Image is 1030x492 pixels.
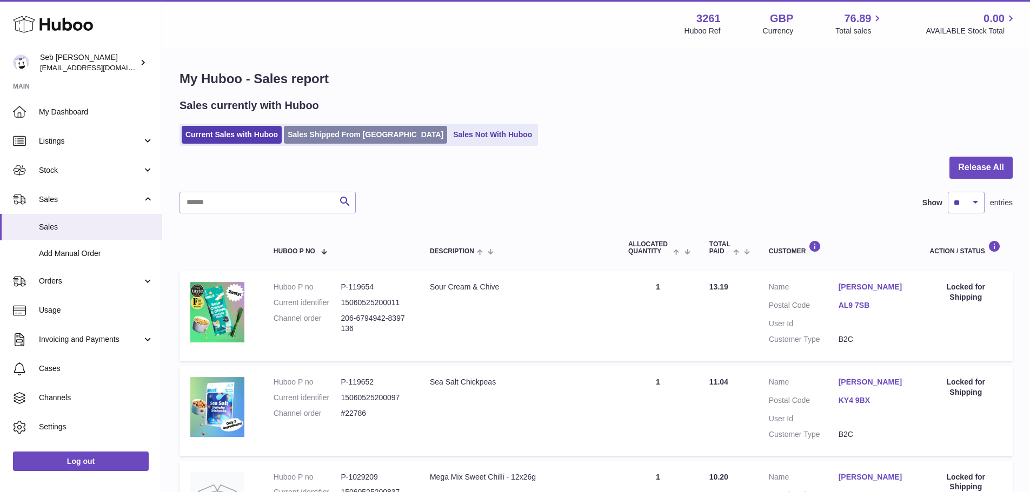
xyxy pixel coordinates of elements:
[274,282,341,292] dt: Huboo P no
[13,55,29,71] img: internalAdmin-3261@internal.huboo.com
[341,408,408,419] dd: #22786
[922,198,942,208] label: Show
[685,26,721,36] div: Huboo Ref
[839,377,908,387] a: [PERSON_NAME]
[769,429,839,440] dt: Customer Type
[284,126,447,144] a: Sales Shipped From [GEOGRAPHIC_DATA]
[39,248,154,259] span: Add Manual Order
[990,198,1013,208] span: entries
[180,98,319,113] h2: Sales currently with Huboo
[274,472,341,482] dt: Huboo P no
[182,126,282,144] a: Current Sales with Huboo
[709,282,728,291] span: 13.19
[839,395,908,406] a: KY4 9BX
[839,334,908,345] dd: B2C
[709,473,728,481] span: 10.20
[39,222,154,232] span: Sales
[835,26,883,36] span: Total sales
[769,377,839,390] dt: Name
[770,11,793,26] strong: GBP
[696,11,721,26] strong: 3261
[930,240,1002,255] div: Action / Status
[449,126,536,144] a: Sales Not With Huboo
[40,52,137,73] div: Seb [PERSON_NAME]
[839,472,908,482] a: [PERSON_NAME]
[430,282,607,292] div: Sour Cream & Chive
[930,377,1002,397] div: Locked for Shipping
[341,472,408,482] dd: P-1029209
[617,271,699,361] td: 1
[430,472,607,482] div: Mega Mix Sweet Chilli - 12x26g
[430,248,474,255] span: Description
[39,305,154,315] span: Usage
[39,165,142,176] span: Stock
[39,393,154,403] span: Channels
[769,300,839,313] dt: Postal Code
[39,363,154,374] span: Cases
[341,393,408,403] dd: 15060525200097
[769,472,839,485] dt: Name
[39,422,154,432] span: Settings
[40,63,159,72] span: [EMAIL_ADDRESS][DOMAIN_NAME]
[39,136,142,146] span: Listings
[274,298,341,308] dt: Current identifier
[341,298,408,308] dd: 15060525200011
[430,377,607,387] div: Sea Salt Chickpeas
[341,282,408,292] dd: P-119654
[39,276,142,286] span: Orders
[274,313,341,334] dt: Channel order
[274,393,341,403] dt: Current identifier
[180,70,1013,87] h1: My Huboo - Sales report
[39,194,142,205] span: Sales
[949,157,1013,179] button: Release All
[190,377,244,437] img: 32611658329218.jpg
[274,408,341,419] dt: Channel order
[769,319,839,329] dt: User Id
[984,11,1005,26] span: 0.00
[341,377,408,387] dd: P-119652
[839,282,908,292] a: [PERSON_NAME]
[274,248,315,255] span: Huboo P no
[839,429,908,440] dd: B2C
[839,300,908,311] a: AL9 7SB
[835,11,883,36] a: 76.89 Total sales
[190,282,244,342] img: 32611658329617.jpg
[844,11,871,26] span: 76.89
[709,378,728,386] span: 11.04
[769,240,908,255] div: Customer
[926,11,1017,36] a: 0.00 AVAILABLE Stock Total
[13,451,149,471] a: Log out
[769,395,839,408] dt: Postal Code
[769,282,839,295] dt: Name
[39,334,142,345] span: Invoicing and Payments
[769,414,839,424] dt: User Id
[628,241,671,255] span: ALLOCATED Quantity
[930,282,1002,302] div: Locked for Shipping
[763,26,794,36] div: Currency
[39,107,154,117] span: My Dashboard
[709,241,730,255] span: Total paid
[926,26,1017,36] span: AVAILABLE Stock Total
[617,366,699,456] td: 1
[341,313,408,334] dd: 206-6794942-8397136
[274,377,341,387] dt: Huboo P no
[769,334,839,345] dt: Customer Type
